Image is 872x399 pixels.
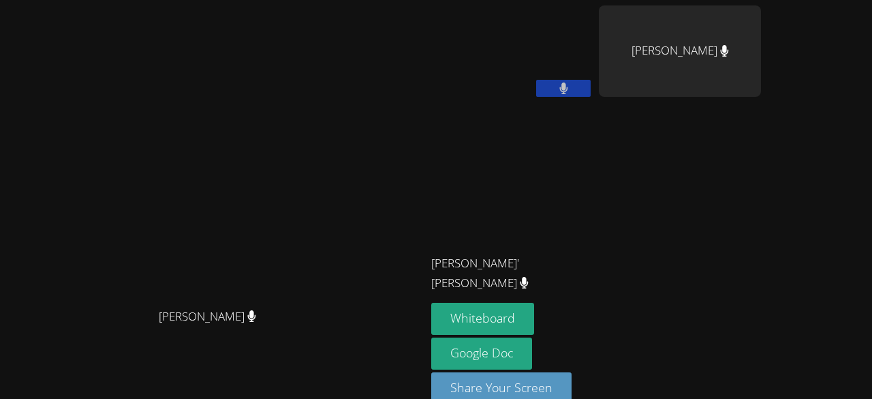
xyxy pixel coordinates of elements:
[431,303,534,335] button: Whiteboard
[431,338,532,370] a: Google Doc
[599,5,761,97] div: [PERSON_NAME]
[159,307,256,327] span: [PERSON_NAME]
[431,254,582,293] span: [PERSON_NAME]' [PERSON_NAME]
